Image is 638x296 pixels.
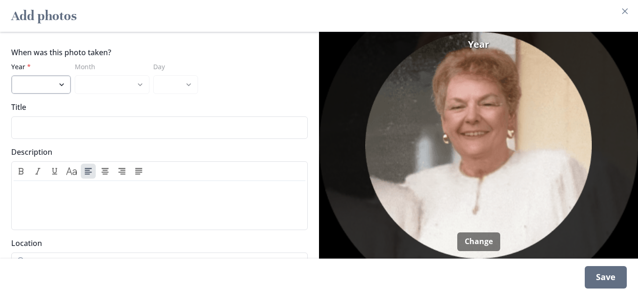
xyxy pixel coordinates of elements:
[457,232,500,251] button: Change
[11,146,302,158] label: Description
[131,164,146,179] button: Align justify
[323,32,634,259] img: Photo
[11,101,302,113] label: Title
[153,75,198,94] select: Day
[81,164,96,179] button: Align left
[14,164,28,179] button: Bold
[64,164,79,179] button: Heading
[11,47,111,58] legend: When was this photo taken?
[75,62,144,72] label: Month
[153,62,192,72] label: Day
[617,4,632,19] button: Close
[11,62,65,72] label: Year
[585,266,627,289] div: Save
[30,164,45,179] button: Italic
[114,164,129,179] button: Align right
[468,37,489,51] span: Year
[47,164,62,179] button: Underline
[98,164,113,179] button: Align center
[11,4,77,28] h2: Add photos
[75,75,149,94] select: Month
[11,238,302,249] label: Location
